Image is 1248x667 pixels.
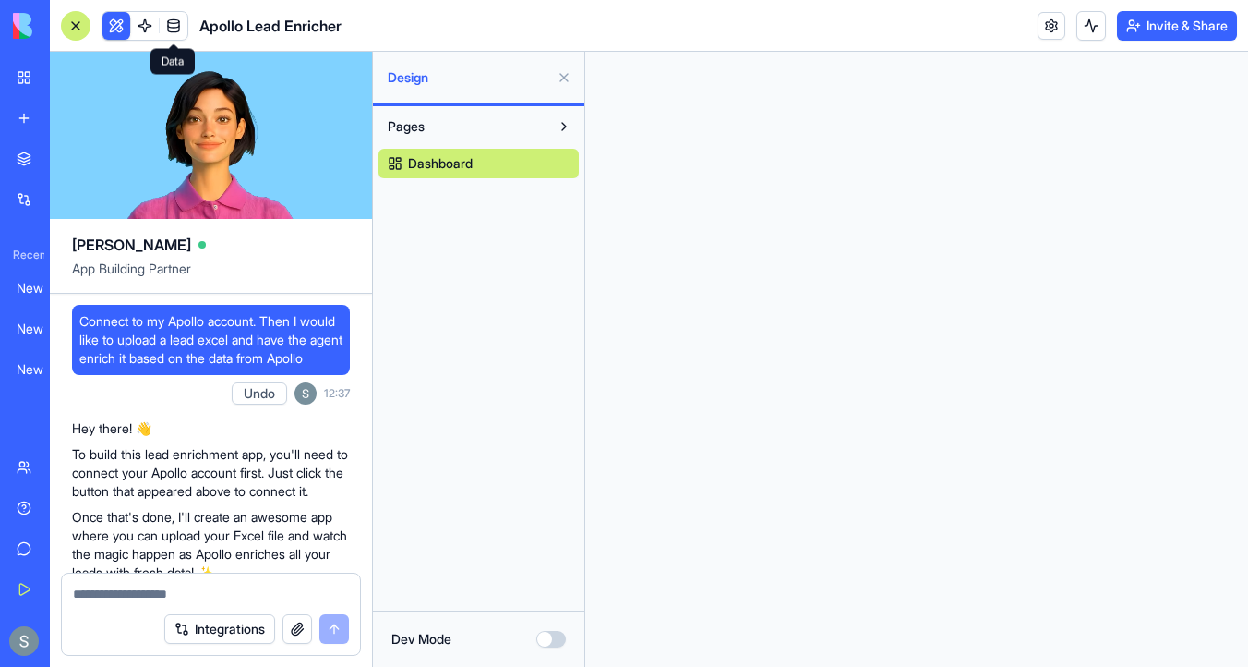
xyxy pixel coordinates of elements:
[72,445,350,501] p: To build this lead enrichment app, you'll need to connect your Apollo account first. Just click t...
[72,508,350,582] p: Once that's done, I'll create an awesome app where you can upload your Excel file and watch the m...
[150,49,195,75] div: Data
[324,386,350,401] span: 12:37
[6,248,44,262] span: Recent
[17,360,68,379] div: New App
[6,351,79,388] a: New App
[378,149,579,178] a: Dashboard
[388,117,425,136] span: Pages
[6,310,79,347] a: New App
[199,15,342,37] span: Apollo Lead Enricher
[1117,11,1237,41] button: Invite & Share
[164,614,275,644] button: Integrations
[391,630,451,649] label: Dev Mode
[232,382,287,405] button: Undo
[72,260,350,293] span: App Building Partner
[294,382,317,405] img: ACg8ocKnDTHbS00rqwWSHQfXf8ia04QnQtz5EDX_Ef5UNrjqV-k=s96-c
[9,626,39,656] img: ACg8ocKnDTHbS00rqwWSHQfXf8ia04QnQtz5EDX_Ef5UNrjqV-k=s96-c
[17,320,68,338] div: New App
[17,279,68,297] div: New App
[388,68,549,87] span: Design
[6,270,79,307] a: New App
[378,112,549,141] button: Pages
[79,312,342,368] span: Connect to my Apollo account. Then I would like to upload a lead excel and have the agent enrich ...
[72,234,191,256] span: [PERSON_NAME]
[13,13,127,39] img: logo
[72,419,350,438] p: Hey there! 👋
[408,154,473,173] span: Dashboard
